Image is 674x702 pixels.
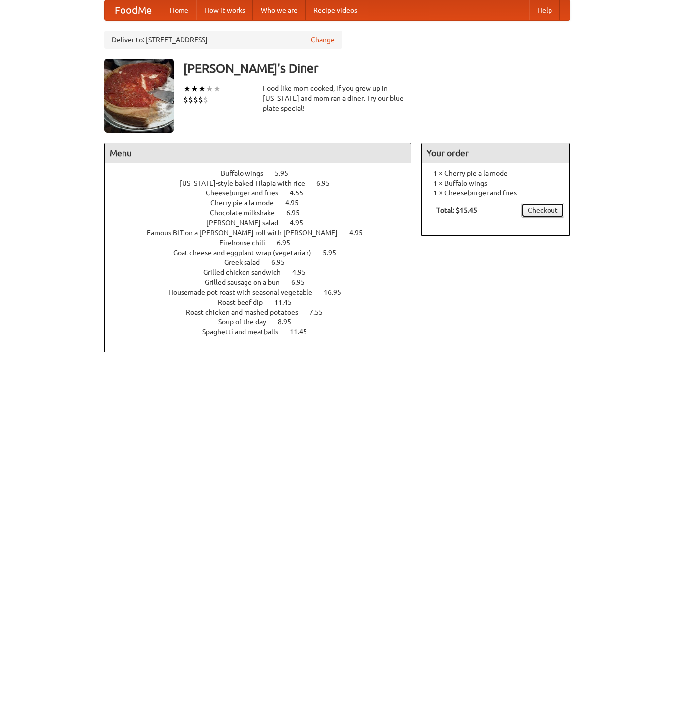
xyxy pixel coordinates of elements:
li: 1 × Cheeseburger and fries [427,188,564,198]
span: Roast chicken and mashed potatoes [186,308,308,316]
span: Housemade pot roast with seasonal vegetable [168,288,322,296]
a: Recipe videos [306,0,365,20]
div: Deliver to: [STREET_ADDRESS] [104,31,342,49]
h4: Menu [105,143,411,163]
a: Firehouse chili 6.95 [219,239,308,247]
span: 11.45 [290,328,317,336]
span: 4.55 [290,189,313,197]
span: 8.95 [278,318,301,326]
a: Roast chicken and mashed potatoes 7.55 [186,308,341,316]
span: Grilled sausage on a bun [205,278,290,286]
span: 7.55 [309,308,333,316]
h3: [PERSON_NAME]'s Diner [184,59,570,78]
span: Grilled chicken sandwich [203,268,291,276]
span: Greek salad [224,258,270,266]
span: 11.45 [274,298,302,306]
a: Cheeseburger and fries 4.55 [206,189,321,197]
b: Total: $15.45 [436,206,477,214]
li: ★ [198,83,206,94]
span: Famous BLT on a [PERSON_NAME] roll with [PERSON_NAME] [147,229,348,237]
a: Change [311,35,335,45]
span: 6.95 [286,209,309,217]
li: 1 × Cherry pie a la mode [427,168,564,178]
a: How it works [196,0,253,20]
span: 4.95 [285,199,308,207]
span: [PERSON_NAME] salad [206,219,288,227]
li: ★ [184,83,191,94]
span: Buffalo wings [221,169,273,177]
li: 1 × Buffalo wings [427,178,564,188]
a: Grilled chicken sandwich 4.95 [203,268,324,276]
span: 4.95 [292,268,315,276]
span: 6.95 [291,278,314,286]
a: Checkout [521,203,564,218]
a: Greek salad 6.95 [224,258,303,266]
a: Goat cheese and eggplant wrap (vegetarian) 5.95 [173,249,355,256]
a: Housemade pot roast with seasonal vegetable 16.95 [168,288,360,296]
li: ★ [191,83,198,94]
span: Goat cheese and eggplant wrap (vegetarian) [173,249,321,256]
a: Soup of the day 8.95 [218,318,309,326]
div: Food like mom cooked, if you grew up in [US_STATE] and mom ran a diner. Try our blue plate special! [263,83,412,113]
span: 6.95 [271,258,295,266]
span: 5.95 [323,249,346,256]
a: Home [162,0,196,20]
span: Cherry pie a la mode [210,199,284,207]
li: ★ [213,83,221,94]
a: Chocolate milkshake 6.95 [210,209,318,217]
span: 16.95 [324,288,351,296]
span: Roast beef dip [218,298,273,306]
li: $ [198,94,203,105]
a: [US_STATE]-style baked Tilapia with rice 6.95 [180,179,348,187]
a: Spaghetti and meatballs 11.45 [202,328,325,336]
li: $ [188,94,193,105]
span: [US_STATE]-style baked Tilapia with rice [180,179,315,187]
li: $ [184,94,188,105]
img: angular.jpg [104,59,174,133]
a: Who we are [253,0,306,20]
span: 5.95 [275,169,298,177]
span: 4.95 [290,219,313,227]
span: Spaghetti and meatballs [202,328,288,336]
a: Roast beef dip 11.45 [218,298,310,306]
a: Help [529,0,560,20]
a: FoodMe [105,0,162,20]
li: $ [193,94,198,105]
span: Chocolate milkshake [210,209,285,217]
span: 4.95 [349,229,372,237]
li: $ [203,94,208,105]
a: Famous BLT on a [PERSON_NAME] roll with [PERSON_NAME] 4.95 [147,229,381,237]
span: Cheeseburger and fries [206,189,288,197]
span: 6.95 [277,239,300,247]
h4: Your order [422,143,569,163]
span: Firehouse chili [219,239,275,247]
a: Buffalo wings 5.95 [221,169,306,177]
a: Grilled sausage on a bun 6.95 [205,278,323,286]
li: ★ [206,83,213,94]
a: [PERSON_NAME] salad 4.95 [206,219,321,227]
a: Cherry pie a la mode 4.95 [210,199,317,207]
span: 6.95 [316,179,340,187]
span: Soup of the day [218,318,276,326]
